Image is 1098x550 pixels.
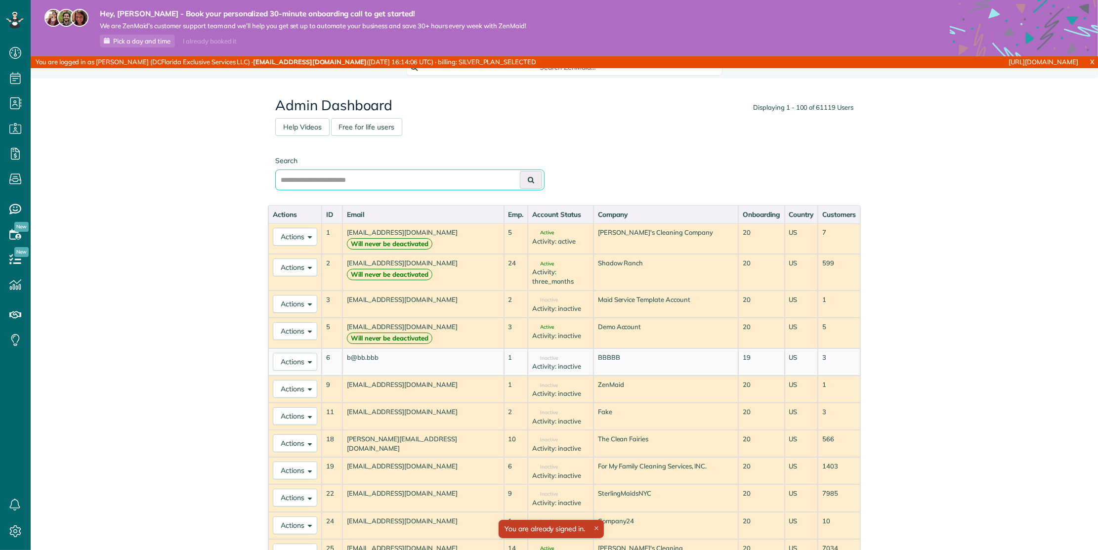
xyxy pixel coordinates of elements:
[532,498,589,508] div: Activity: inactive
[275,156,545,166] label: Search
[504,254,528,291] td: 24
[532,230,554,235] span: Active
[275,98,853,113] h2: Admin Dashboard
[593,291,738,318] td: Maid Service Template Account
[273,407,317,425] button: Actions
[593,318,738,348] td: Demo Account
[499,520,604,538] div: You are already signed in.
[818,376,860,403] td: 1
[738,512,785,539] td: 20
[504,457,528,484] td: 6
[818,223,860,254] td: 7
[253,58,367,66] strong: [EMAIL_ADDRESS][DOMAIN_NAME]
[342,348,504,376] td: b@bb.bbb
[504,348,528,376] td: 1
[508,210,524,219] div: Emp.
[593,512,738,539] td: Company24
[504,484,528,511] td: 9
[738,403,785,430] td: 20
[818,254,860,291] td: 599
[504,223,528,254] td: 5
[532,210,589,219] div: Account Status
[504,318,528,348] td: 3
[113,37,170,45] span: Pick a day and time
[593,254,738,291] td: Shadow Ranch
[738,291,785,318] td: 20
[818,430,860,457] td: 566
[177,35,243,47] div: I already booked it
[738,348,785,376] td: 19
[347,269,432,280] strong: Will never be deactivated
[342,291,504,318] td: [EMAIL_ADDRESS][DOMAIN_NAME]
[738,376,785,403] td: 20
[342,484,504,511] td: [EMAIL_ADDRESS][DOMAIN_NAME]
[57,9,75,27] img: jorge-587dff0eeaa6aab1f244e6dc62b8924c3b6ad411094392a53c71c6c4a576187d.jpg
[322,318,342,348] td: 5
[789,210,814,219] div: Country
[44,9,62,27] img: maria-72a9807cf96188c08ef61303f053569d2e2a8a1cde33d635c8a3ac13582a053d.jpg
[593,484,738,511] td: SterlingMaidsNYC
[593,457,738,484] td: For My Family Cleaning Services, INC.
[342,403,504,430] td: [EMAIL_ADDRESS][DOMAIN_NAME]
[273,295,317,313] button: Actions
[322,457,342,484] td: 19
[785,376,818,403] td: US
[504,376,528,403] td: 1
[1086,56,1098,68] a: X
[532,362,589,371] div: Activity: inactive
[342,254,504,291] td: [EMAIL_ADDRESS][DOMAIN_NAME]
[785,223,818,254] td: US
[532,437,558,442] span: Inactive
[738,430,785,457] td: 20
[342,318,504,348] td: [EMAIL_ADDRESS][DOMAIN_NAME]
[504,512,528,539] td: 1
[100,35,175,47] a: Pick a day and time
[342,512,504,539] td: [EMAIL_ADDRESS][DOMAIN_NAME]
[532,444,589,453] div: Activity: inactive
[322,512,342,539] td: 24
[738,457,785,484] td: 20
[322,484,342,511] td: 22
[785,457,818,484] td: US
[322,376,342,403] td: 9
[273,210,317,219] div: Actions
[532,331,589,340] div: Activity: inactive
[532,261,554,266] span: Active
[532,325,554,330] span: Active
[785,403,818,430] td: US
[347,238,432,250] strong: Will never be deactivated
[100,22,526,30] span: We are ZenMaid’s customer support team and we’ll help you get set up to automate your business an...
[532,519,558,524] span: Inactive
[785,291,818,318] td: US
[785,430,818,457] td: US
[322,348,342,376] td: 6
[273,258,317,276] button: Actions
[818,403,860,430] td: 3
[273,516,317,534] button: Actions
[593,403,738,430] td: Fake
[532,237,589,246] div: Activity: active
[532,465,558,469] span: Inactive
[532,471,589,480] div: Activity: inactive
[532,304,589,313] div: Activity: inactive
[785,512,818,539] td: US
[532,410,558,415] span: Inactive
[818,318,860,348] td: 5
[347,210,500,219] div: Email
[342,457,504,484] td: [EMAIL_ADDRESS][DOMAIN_NAME]
[331,118,402,136] a: Free for life users
[532,417,589,426] div: Activity: inactive
[818,348,860,376] td: 3
[342,430,504,457] td: [PERSON_NAME][EMAIL_ADDRESS][DOMAIN_NAME]
[273,353,317,371] button: Actions
[14,247,29,257] span: New
[322,291,342,318] td: 3
[532,492,558,497] span: Inactive
[100,9,526,19] strong: Hey, [PERSON_NAME] - Book your personalized 30-minute onboarding call to get started!
[504,403,528,430] td: 2
[273,462,317,479] button: Actions
[322,403,342,430] td: 11
[738,484,785,511] td: 20
[738,254,785,291] td: 20
[14,222,29,232] span: New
